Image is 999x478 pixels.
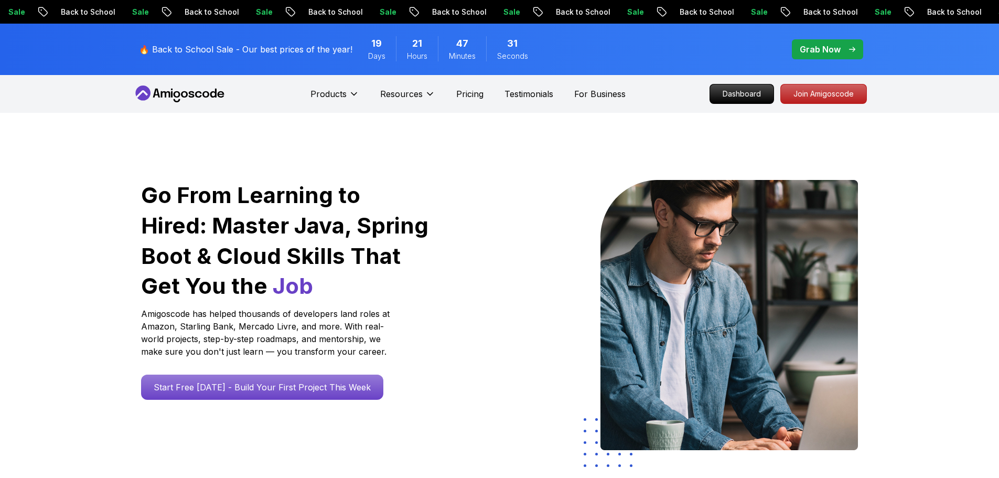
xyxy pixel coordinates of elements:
[780,84,867,104] a: Join Amigoscode
[166,7,238,17] p: Back to School
[485,7,519,17] p: Sale
[733,7,766,17] p: Sale
[139,43,352,56] p: 🔥 Back to School Sale - Our best prices of the year!
[456,88,484,100] a: Pricing
[449,51,476,61] span: Minutes
[600,180,858,450] img: hero
[414,7,485,17] p: Back to School
[574,88,626,100] a: For Business
[361,7,395,17] p: Sale
[538,7,609,17] p: Back to School
[141,375,383,400] a: Start Free [DATE] - Build Your First Project This Week
[609,7,642,17] p: Sale
[273,272,313,299] span: Job
[141,307,393,358] p: Amigoscode has helped thousands of developers land roles at Amazon, Starling Bank, Mercado Livre,...
[141,180,430,301] h1: Go From Learning to Hired: Master Java, Spring Boot & Cloud Skills That Get You the
[710,84,774,103] p: Dashboard
[290,7,361,17] p: Back to School
[800,43,841,56] p: Grab Now
[934,412,999,462] iframe: chat widget
[909,7,980,17] p: Back to School
[497,51,528,61] span: Seconds
[114,7,147,17] p: Sale
[781,84,866,103] p: Join Amigoscode
[380,88,423,100] p: Resources
[310,88,359,109] button: Products
[42,7,114,17] p: Back to School
[368,51,385,61] span: Days
[504,88,553,100] a: Testimonials
[371,36,382,51] span: 19 Days
[661,7,733,17] p: Back to School
[456,36,468,51] span: 47 Minutes
[856,7,890,17] p: Sale
[310,88,347,100] p: Products
[412,36,422,51] span: 21 Hours
[238,7,271,17] p: Sale
[507,36,518,51] span: 31 Seconds
[407,51,427,61] span: Hours
[380,88,435,109] button: Resources
[785,7,856,17] p: Back to School
[710,84,774,104] a: Dashboard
